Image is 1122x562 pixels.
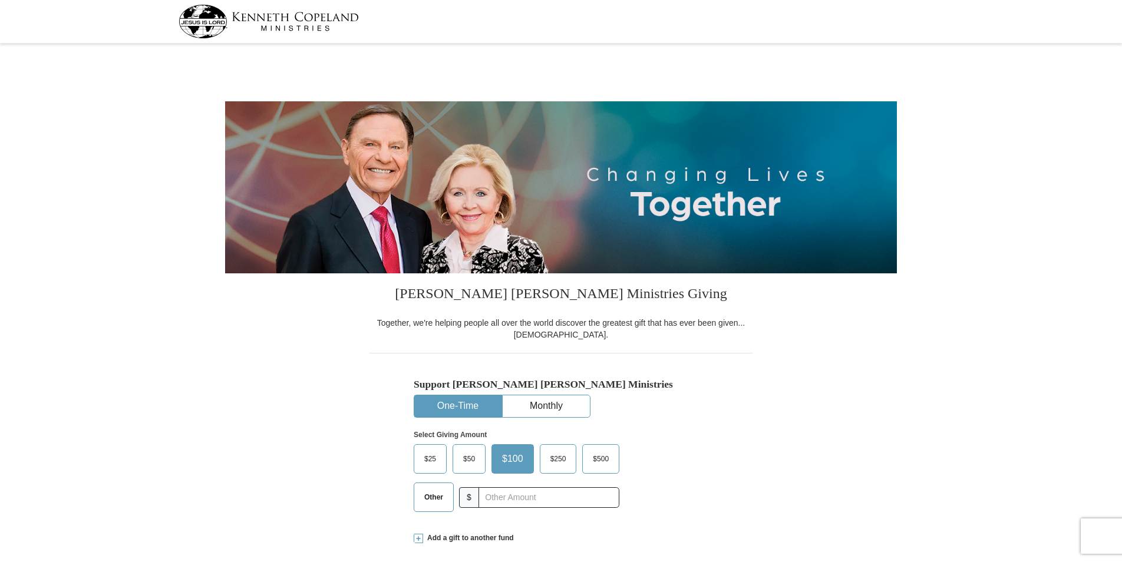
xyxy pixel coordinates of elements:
[459,487,479,508] span: $
[423,533,514,543] span: Add a gift to another fund
[179,5,359,38] img: kcm-header-logo.svg
[418,488,449,506] span: Other
[414,431,487,439] strong: Select Giving Amount
[414,378,708,391] h5: Support [PERSON_NAME] [PERSON_NAME] Ministries
[369,317,753,340] div: Together, we're helping people all over the world discover the greatest gift that has ever been g...
[587,450,615,468] span: $500
[478,487,619,508] input: Other Amount
[369,273,753,317] h3: [PERSON_NAME] [PERSON_NAME] Ministries Giving
[418,450,442,468] span: $25
[544,450,572,468] span: $250
[503,395,590,417] button: Monthly
[496,450,529,468] span: $100
[457,450,481,468] span: $50
[414,395,501,417] button: One-Time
